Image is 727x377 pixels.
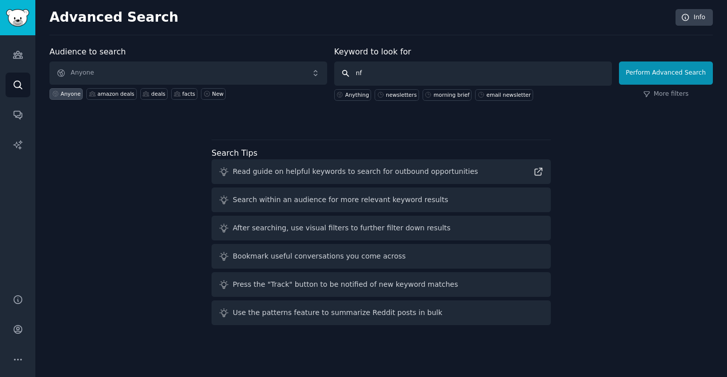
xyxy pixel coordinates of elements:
div: Use the patterns feature to summarize Reddit posts in bulk [233,307,442,318]
div: facts [182,90,195,97]
h2: Advanced Search [49,10,670,26]
div: After searching, use visual filters to further filter down results [233,223,450,233]
button: Perform Advanced Search [619,61,713,85]
input: Any keyword [334,61,612,86]
div: Press the "Track" button to be notified of new keyword matches [233,279,458,290]
button: Anyone [49,61,327,85]
div: email newsletter [486,91,531,98]
div: Anyone [61,90,81,97]
div: New [212,90,224,97]
div: morning brief [434,91,470,98]
div: Anything [345,91,369,98]
a: Info [676,9,713,26]
a: More filters [643,90,689,99]
div: deals [151,90,166,97]
label: Audience to search [49,47,126,56]
label: Keyword to look for [334,47,411,56]
a: New [201,88,226,100]
div: newsletters [386,91,417,98]
img: GummySearch logo [6,9,29,27]
div: amazon deals [97,90,134,97]
div: Bookmark useful conversations you come across [233,251,406,262]
div: Read guide on helpful keywords to search for outbound opportunities [233,166,478,177]
div: Search within an audience for more relevant keyword results [233,195,448,205]
label: Search Tips [212,148,257,158]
